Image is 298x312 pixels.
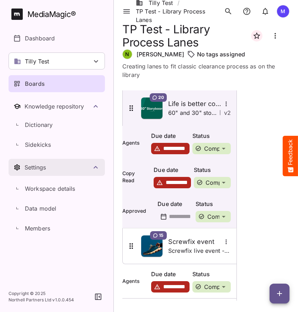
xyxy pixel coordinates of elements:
button: search [221,4,235,18]
p: Data model [25,204,57,213]
p: Due date [154,166,191,174]
div: MediaMagic ® [27,9,76,20]
p: [PERSON_NAME] [137,50,184,58]
button: Toggle Settings [9,159,105,176]
span: 20 [158,95,164,100]
p: Status [192,132,231,140]
p: Status [192,270,231,278]
p: Screwfix live event - includes v/o and graphic numerical claims [168,246,231,255]
button: Toggle Knowledge repository [9,98,105,115]
p: Status [196,200,231,208]
p: Creating lanes to fit classic clearance process as on the library [122,62,289,79]
button: Board more options [267,27,284,44]
a: Boards [9,75,105,92]
a: Members [9,220,105,237]
p: Completed [204,284,234,290]
div: Settings [25,164,91,171]
p: Tilly Test [25,57,49,66]
p: No tags assigned [197,50,245,58]
button: More options for Screwfix event [222,237,231,246]
p: Dashboard [25,34,55,43]
a: Sidekicks [9,136,105,153]
h5: Life is better connected - storyboard [168,100,222,108]
p: Workspace details [25,184,75,193]
p: Due date [158,200,193,208]
img: Asset Thumbnail [141,235,163,257]
h1: TP Test - Library Process Lanes [122,23,243,49]
span: 15 [159,233,163,238]
img: Asset Thumbnail [141,97,163,119]
div: M [277,5,289,18]
p: Completed [204,146,234,151]
p: v 2 [224,108,231,117]
p: Due date [151,132,190,140]
button: More options for Life is better connected - storyboard [222,99,231,108]
nav: Knowledge repository [9,98,105,155]
p: Status [194,166,231,174]
h5: Screwfix event [168,238,222,246]
p: Dictionary [25,121,53,129]
a: Workspace details [9,180,105,197]
a: Dictionary [9,116,105,133]
button: Feedback [283,136,298,176]
p: Due date [151,270,190,278]
p: Sidekicks [25,140,51,149]
p: Completed [206,180,235,185]
img: tag-outline.svg [187,50,196,58]
p: Northell Partners Ltd v 1.0.0.454 [9,297,74,303]
p: Members [25,224,50,233]
a: Data model [9,200,105,217]
a: MediaMagic® [11,9,105,20]
div: Knowledge repository [25,103,91,110]
p: Boards [25,79,45,88]
a: Dashboard [9,30,105,47]
span: | [219,109,221,116]
p: Completed [207,214,237,219]
nav: Settings [9,159,105,238]
div: N [122,49,132,59]
p: Copyright © 2025 [9,290,74,297]
button: notifications [240,4,254,18]
button: notifications [258,4,272,18]
p: 60" and 30" storyboard (full and cutdown, respectively) [168,108,217,117]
